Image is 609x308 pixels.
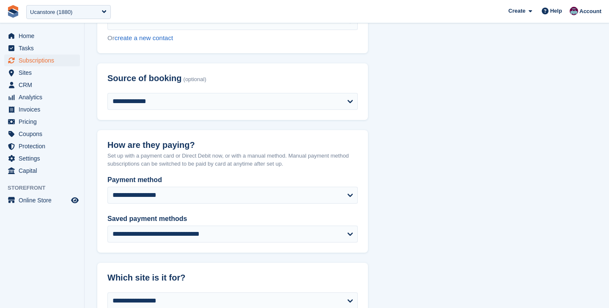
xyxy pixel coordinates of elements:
a: menu [4,55,80,66]
span: Invoices [19,104,69,115]
a: menu [4,42,80,54]
a: menu [4,153,80,164]
img: stora-icon-8386f47178a22dfd0bd8f6a31ec36ba5ce8667c1dd55bd0f319d3a0aa187defe.svg [7,5,19,18]
a: menu [4,165,80,177]
span: Settings [19,153,69,164]
span: Source of booking [107,74,182,83]
span: Protection [19,140,69,152]
span: Coupons [19,128,69,140]
span: (optional) [184,76,206,83]
h2: Which site is it for? [107,273,358,283]
a: menu [4,140,80,152]
h2: How are they paying? [107,140,358,150]
span: Online Store [19,194,69,206]
a: menu [4,30,80,42]
a: menu [4,104,80,115]
span: Pricing [19,116,69,128]
span: Help [550,7,562,15]
a: create a new contact [115,34,173,41]
span: Storefront [8,184,84,192]
span: Tasks [19,42,69,54]
label: Saved payment methods [107,214,358,224]
a: menu [4,128,80,140]
div: Or [107,33,358,43]
span: Capital [19,165,69,177]
span: Home [19,30,69,42]
span: CRM [19,79,69,91]
span: Sites [19,67,69,79]
a: menu [4,79,80,91]
a: Preview store [70,195,80,205]
label: Payment method [107,175,358,185]
img: Brian Young [570,7,578,15]
span: Subscriptions [19,55,69,66]
span: Create [508,7,525,15]
span: Analytics [19,91,69,103]
p: Set up with a payment card or Direct Debit now, or with a manual method. Manual payment method su... [107,152,358,168]
a: menu [4,194,80,206]
a: menu [4,116,80,128]
span: Account [579,7,601,16]
div: Ucanstore (1880) [30,8,72,16]
a: menu [4,67,80,79]
a: menu [4,91,80,103]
